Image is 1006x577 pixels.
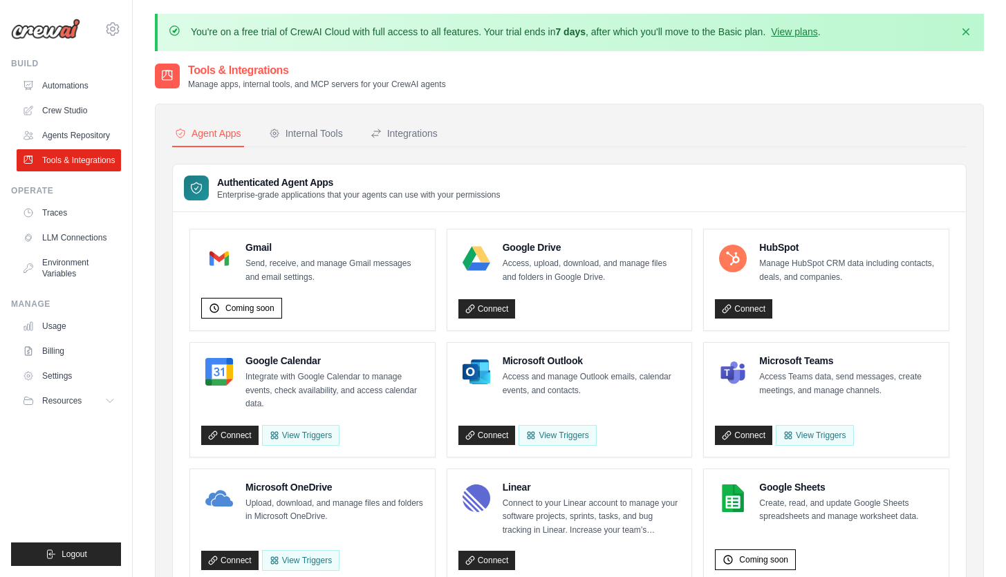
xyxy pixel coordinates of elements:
p: Upload, download, and manage files and folders in Microsoft OneDrive. [245,497,424,524]
a: Environment Variables [17,252,121,285]
a: Connect [715,426,772,445]
h4: Google Drive [503,240,681,254]
img: HubSpot Logo [719,245,747,272]
: View Triggers [776,425,853,446]
p: Integrate with Google Calendar to manage events, check availability, and access calendar data. [245,370,424,411]
h4: Google Sheets [759,480,938,494]
div: Internal Tools [269,126,343,140]
a: Connect [458,551,516,570]
h4: Google Calendar [245,354,424,368]
p: Send, receive, and manage Gmail messages and email settings. [245,257,424,284]
h4: Gmail [245,240,424,254]
h3: Authenticated Agent Apps [217,176,501,189]
span: Coming soon [225,303,274,314]
button: Internal Tools [266,121,346,147]
h4: Microsoft Outlook [503,354,681,368]
a: Agents Repository [17,124,121,146]
div: Operate [11,185,121,196]
button: Agent Apps [172,121,244,147]
h4: HubSpot [759,240,938,254]
a: Traces [17,202,121,224]
p: Access Teams data, send messages, create meetings, and manage channels. [759,370,938,397]
h4: Microsoft Teams [759,354,938,368]
p: You're on a free trial of CrewAI Cloud with full access to all features. Your trial ends in , aft... [191,25,821,39]
span: Logout [62,549,87,560]
a: Connect [458,299,516,319]
: View Triggers [262,550,339,571]
img: Logo [11,19,80,39]
h4: Microsoft OneDrive [245,480,424,494]
: View Triggers [519,425,596,446]
button: Integrations [368,121,440,147]
div: Build [11,58,121,69]
a: LLM Connections [17,227,121,249]
button: View Triggers [262,425,339,446]
img: Linear Logo [463,484,490,512]
a: Connect [201,426,259,445]
img: Microsoft OneDrive Logo [205,484,233,512]
button: Resources [17,390,121,412]
p: Enterprise-grade applications that your agents can use with your permissions [217,189,501,200]
h2: Tools & Integrations [188,62,446,79]
img: Gmail Logo [205,245,233,272]
a: Connect [458,426,516,445]
span: Resources [42,395,82,406]
p: Access and manage Outlook emails, calendar events, and contacts. [503,370,681,397]
p: Connect to your Linear account to manage your software projects, sprints, tasks, and bug tracking... [503,497,681,538]
p: Manage apps, internal tools, and MCP servers for your CrewAI agents [188,79,446,90]
h4: Linear [503,480,681,494]
div: Agent Apps [175,126,241,140]
div: Integrations [371,126,438,140]
a: Billing [17,340,121,362]
a: View plans [771,26,817,37]
a: Settings [17,365,121,387]
button: Logout [11,542,121,566]
a: Crew Studio [17,100,121,122]
a: Automations [17,75,121,97]
p: Create, read, and update Google Sheets spreadsheets and manage worksheet data. [759,497,938,524]
span: Coming soon [739,554,788,565]
img: Microsoft Teams Logo [719,358,747,386]
img: Google Drive Logo [463,245,490,272]
img: Microsoft Outlook Logo [463,358,490,386]
p: Access, upload, download, and manage files and folders in Google Drive. [503,257,681,284]
strong: 7 days [555,26,586,37]
div: Manage [11,299,121,310]
p: Manage HubSpot CRM data including contacts, deals, and companies. [759,257,938,284]
a: Connect [201,551,259,570]
a: Usage [17,315,121,337]
img: Google Sheets Logo [719,484,747,512]
a: Tools & Integrations [17,149,121,171]
img: Google Calendar Logo [205,358,233,386]
a: Connect [715,299,772,319]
